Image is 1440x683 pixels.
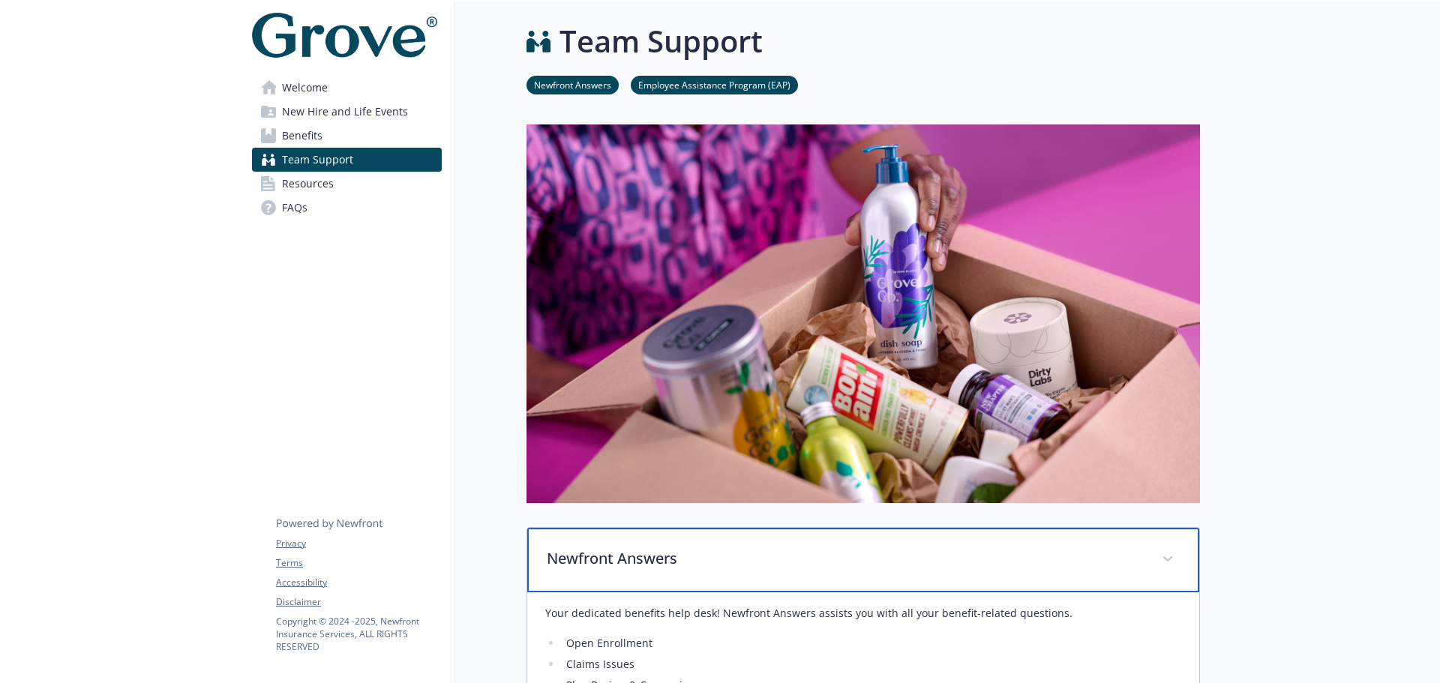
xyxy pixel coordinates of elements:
a: Accessibility [276,576,441,589]
h1: Team Support [559,19,763,64]
a: New Hire and Life Events [252,100,442,124]
span: Resources [282,172,334,196]
p: Copyright © 2024 - 2025 , Newfront Insurance Services, ALL RIGHTS RESERVED [276,615,441,653]
p: Newfront Answers [547,547,1144,570]
a: Team Support [252,148,442,172]
li: Open Enrollment [562,634,1181,652]
a: Newfront Answers [526,77,619,91]
li: Claims Issues [562,655,1181,673]
a: Disclaimer [276,595,441,609]
a: Terms [276,556,441,570]
span: Benefits [282,124,322,148]
a: Benefits [252,124,442,148]
div: Newfront Answers [527,528,1199,592]
img: team support page banner [526,124,1200,503]
span: Welcome [282,76,328,100]
a: Employee Assistance Program (EAP) [631,77,798,91]
a: Welcome [252,76,442,100]
span: FAQs [282,196,307,220]
a: Privacy [276,537,441,550]
span: Team Support [282,148,353,172]
a: FAQs [252,196,442,220]
span: New Hire and Life Events [282,100,408,124]
p: Your dedicated benefits help desk! Newfront Answers assists you with all your benefit-related que... [545,604,1181,622]
a: Resources [252,172,442,196]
